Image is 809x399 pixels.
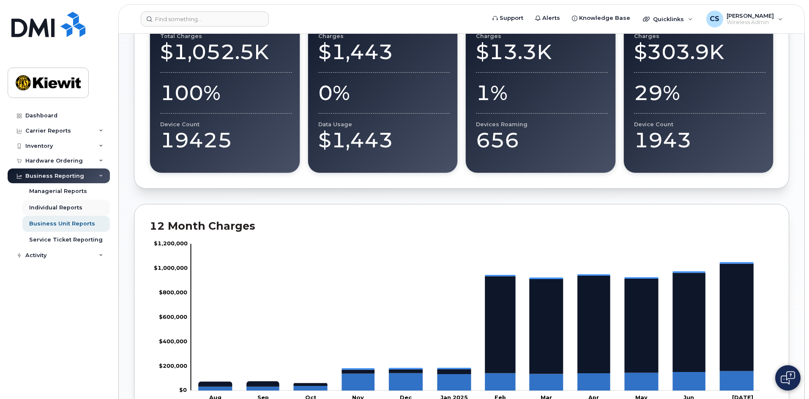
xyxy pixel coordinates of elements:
[179,387,187,393] tspan: $0
[566,10,636,27] a: Knowledge Base
[542,14,560,22] span: Alerts
[486,10,529,27] a: Support
[637,11,699,27] div: Quicklinks
[476,121,608,128] div: Devices Roaming
[141,11,269,27] input: Find something...
[710,14,719,24] span: CS
[160,80,292,106] div: 100%
[318,39,450,65] div: $1,443
[476,39,608,65] div: $13.3K
[159,338,187,345] tspan: $400,000
[653,16,684,22] span: Quicklinks
[159,314,187,320] tspan: $600,000
[160,39,292,65] div: $1,052.5K
[198,371,754,391] g: AT&T
[781,371,795,385] img: Open chat
[579,14,630,22] span: Knowledge Base
[634,39,766,65] div: $303.9K
[159,363,187,369] tspan: $200,000
[529,10,566,27] a: Alerts
[318,121,450,128] div: Data Usage
[318,33,450,39] div: Charges
[700,11,789,27] div: Carole Stoltz
[476,128,608,153] div: 656
[154,265,188,271] tspan: $1,000,000
[154,240,188,247] tspan: $1,200,000
[476,33,608,39] div: Charges
[160,121,292,128] div: Device Count
[634,121,766,128] div: Device Count
[634,128,766,153] div: 1943
[634,33,766,39] div: Charges
[476,80,608,106] div: 1%
[727,12,774,19] span: [PERSON_NAME]
[318,80,450,106] div: 0%
[159,289,187,296] tspan: $800,000
[634,80,766,106] div: 29%
[160,128,292,153] div: 19425
[727,19,774,26] span: Wireless Admin
[150,220,773,232] h2: 12 Month Charges
[318,128,450,153] div: $1,443
[198,264,754,387] g: Verizon
[160,33,292,39] div: Total Charges
[500,14,523,22] span: Support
